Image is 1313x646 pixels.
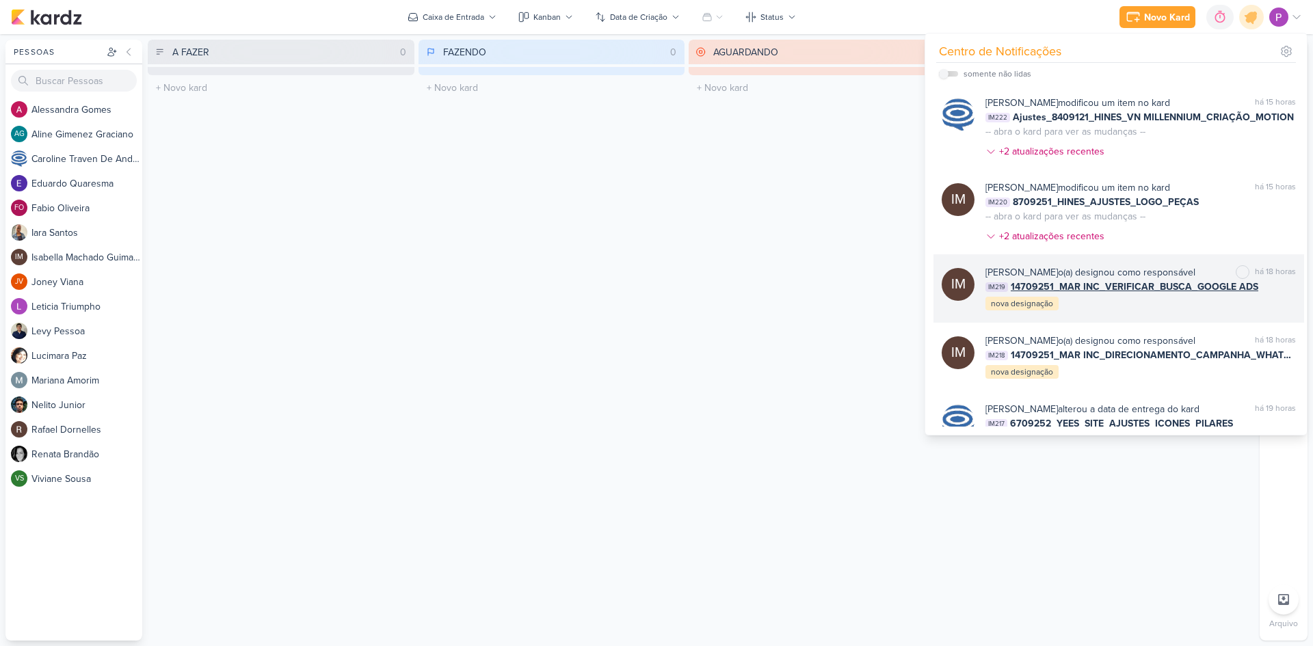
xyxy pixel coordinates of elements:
[1269,8,1288,27] img: Distribuição Time Estratégico
[985,209,1145,224] div: -- abra o kard para ver as mudanças --
[11,200,27,216] div: Fabio Oliveira
[31,250,142,265] div: I s a b e l l a M a c h a d o G u i m a r ã e s
[985,265,1195,280] div: o(a) designou como responsável
[31,472,142,486] div: V i v i a n e S o u s a
[999,229,1107,243] div: +2 atualizações recentes
[942,405,974,438] img: Caroline Traven De Andrade
[985,402,1199,416] div: alterou a data de entrega do kard
[1255,265,1296,280] div: há 18 horas
[11,70,137,92] input: Buscar Pessoas
[11,175,27,191] img: Eduardo Quaresma
[421,78,682,98] input: + Novo kard
[31,152,142,166] div: C a r o l i n e T r a v e n D e A n d r a d e
[1010,416,1233,431] span: 6709252_YEES_SITE_AJUSTES_ICONES_PILARES
[11,470,27,487] div: Viviane Sousa
[31,349,142,363] div: L u c i m a r a P a z
[31,398,142,412] div: N e l i t o J u n i o r
[11,273,27,290] div: Joney Viana
[395,45,412,59] div: 0
[15,254,23,261] p: IM
[11,421,27,438] img: Rafael Dornelles
[31,201,142,215] div: F a b i o O l i v e i r a
[11,224,27,241] img: Iara Santos
[1119,6,1195,28] button: Novo Kard
[11,396,27,413] img: Nelito Junior
[31,422,142,437] div: R a f a e l D o r n e l l e s
[1255,334,1296,348] div: há 18 horas
[11,150,27,167] img: Caroline Traven De Andrade
[985,96,1170,110] div: modificou um item no kard
[951,190,966,209] p: IM
[31,127,142,142] div: A l i n e G i m e n e z G r a c i a n o
[985,419,1007,429] span: IM217
[985,182,1058,193] b: [PERSON_NAME]
[939,42,1061,61] div: Centro de Notificações
[942,268,974,301] div: Isabella Machado Guimarães
[31,176,142,191] div: E d u a r d o Q u a r e s m a
[985,282,1008,292] span: IM219
[14,131,25,138] p: AG
[11,323,27,339] img: Levy Pessoa
[1013,195,1199,209] span: 8709251_HINES_AJUSTES_LOGO_PEÇAS
[985,403,1058,415] b: [PERSON_NAME]
[15,475,24,483] p: VS
[11,372,27,388] img: Mariana Amorim
[985,335,1058,347] b: [PERSON_NAME]
[11,298,27,314] img: Leticia Triumpho
[11,347,27,364] img: Lucimara Paz
[31,226,142,240] div: I a r a S a n t o s
[31,324,142,338] div: L e v y P e s s o a
[15,278,23,286] p: JV
[665,45,682,59] div: 0
[31,299,142,314] div: L e t i c i a T r i u m p h o
[942,98,974,131] img: Caroline Traven De Andrade
[150,78,412,98] input: + Novo kard
[31,275,142,289] div: J o n e y V i a n a
[1255,402,1296,416] div: há 19 horas
[1255,180,1296,195] div: há 15 horas
[985,351,1008,360] span: IM218
[951,343,966,362] p: IM
[964,68,1031,80] div: somente não lidas
[14,204,24,212] p: FO
[985,334,1195,348] div: o(a) designou como responsável
[11,9,82,25] img: kardz.app
[985,113,1010,122] span: IM222
[985,365,1059,379] div: nova designação
[985,267,1058,278] b: [PERSON_NAME]
[1011,280,1258,294] span: 14709251_MAR INC_VERIFICAR_BUSCA_GOOGLE ADS
[951,275,966,294] p: IM
[1269,617,1298,630] p: Arquivo
[691,78,953,98] input: + Novo kard
[942,183,974,216] div: Isabella Machado Guimarães
[999,144,1107,159] div: +2 atualizações recentes
[11,46,104,58] div: Pessoas
[942,336,974,369] div: Isabella Machado Guimarães
[1013,110,1294,124] span: Ajustes_8409121_HINES_VN MILLENNIUM_CRIAÇÃO_MOTION
[985,297,1059,310] div: nova designação
[1255,96,1296,110] div: há 15 horas
[31,103,142,117] div: A l e s s a n d r a G o m e s
[31,373,142,388] div: M a r i a n a A m o r i m
[11,126,27,142] div: Aline Gimenez Graciano
[1144,10,1190,25] div: Novo Kard
[1011,348,1296,362] span: 14709251_MAR INC_DIRECIONAMENTO_CAMPANHA_WHATSAPP
[985,198,1010,207] span: IM220
[985,124,1145,139] div: -- abra o kard para ver as mudanças --
[985,97,1058,109] b: [PERSON_NAME]
[11,446,27,462] img: Renata Brandão
[31,447,142,461] div: R e n a t a B r a n d ã o
[985,180,1170,195] div: modificou um item no kard
[11,249,27,265] div: Isabella Machado Guimarães
[11,101,27,118] img: Alessandra Gomes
